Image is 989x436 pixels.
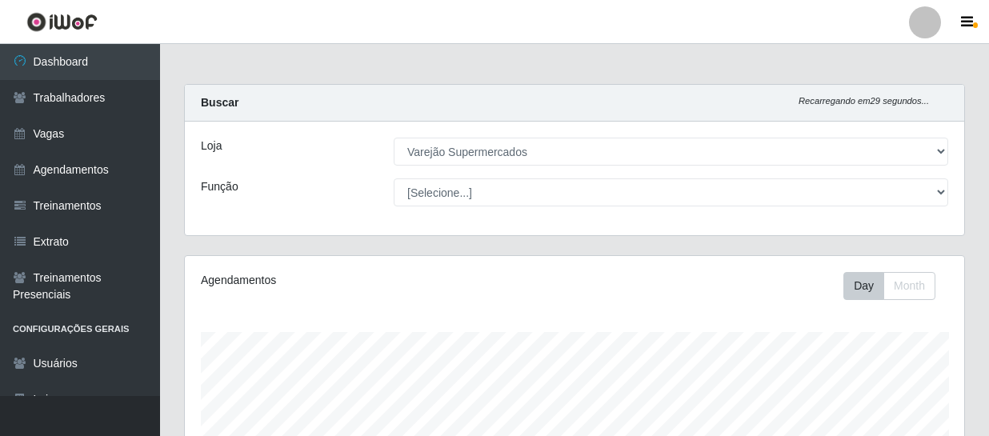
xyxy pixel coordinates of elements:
button: Month [883,272,935,300]
label: Loja [201,138,222,154]
label: Função [201,178,238,195]
div: Agendamentos [201,272,499,289]
img: CoreUI Logo [26,12,98,32]
button: Day [843,272,884,300]
strong: Buscar [201,96,238,109]
div: First group [843,272,935,300]
i: Recarregando em 29 segundos... [799,96,929,106]
div: Toolbar with button groups [843,272,948,300]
